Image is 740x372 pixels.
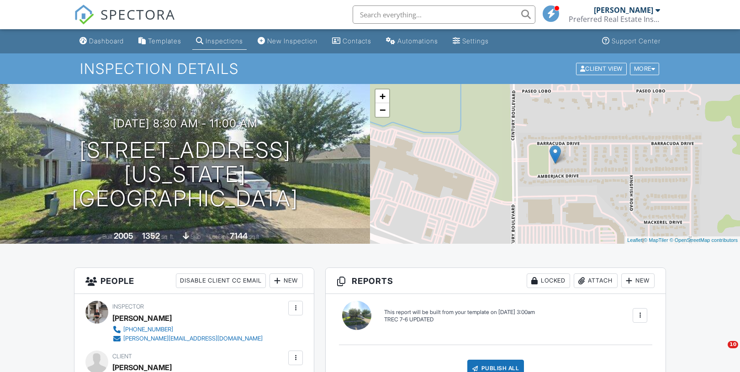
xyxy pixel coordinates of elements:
[353,5,535,24] input: Search everything...
[112,303,144,310] span: Inspector
[100,5,175,24] span: SPECTORA
[249,233,260,240] span: sq.ft.
[612,37,661,45] div: Support Center
[112,325,263,334] a: [PHONE_NUMBER]
[209,233,228,240] span: Lot Size
[462,37,489,45] div: Settings
[375,103,389,117] a: Zoom out
[728,341,738,348] span: 10
[230,231,248,241] div: 7144
[375,89,389,103] a: Zoom in
[112,353,132,360] span: Client
[397,37,438,45] div: Automations
[670,237,738,243] a: © OpenStreetMap contributors
[598,33,664,50] a: Support Center
[89,37,124,45] div: Dashboard
[254,33,321,50] a: New Inspection
[384,309,535,316] div: This report will be built from your template on [DATE] 3:00am
[74,268,314,294] h3: People
[123,326,173,333] div: [PHONE_NUMBER]
[449,33,492,50] a: Settings
[114,231,133,241] div: 2005
[574,273,618,288] div: Attach
[135,33,185,50] a: Templates
[113,117,258,130] h3: [DATE] 8:30 am - 11:00 am
[625,236,740,244] div: |
[569,15,660,24] div: Preferred Real Estate Inspections, PLLC.
[123,335,263,342] div: [PERSON_NAME][EMAIL_ADDRESS][DOMAIN_NAME]
[176,273,266,288] div: Disable Client CC Email
[576,63,627,75] div: Client View
[112,311,172,325] div: [PERSON_NAME]
[343,37,371,45] div: Contacts
[328,33,375,50] a: Contacts
[384,316,535,324] div: TREC 7-6 UPDATED
[161,233,174,240] span: sq. ft.
[192,33,247,50] a: Inspections
[102,233,112,240] span: Built
[74,12,175,31] a: SPECTORA
[621,273,655,288] div: New
[644,237,668,243] a: © MapTiler
[382,33,442,50] a: Automations (Basic)
[575,65,629,72] a: Client View
[15,138,355,210] h1: [STREET_ADDRESS] [US_STATE][GEOGRAPHIC_DATA]
[190,233,201,240] span: slab
[630,63,660,75] div: More
[267,37,317,45] div: New Inspection
[76,33,127,50] a: Dashboard
[594,5,653,15] div: [PERSON_NAME]
[148,37,181,45] div: Templates
[527,273,570,288] div: Locked
[326,268,666,294] h3: Reports
[270,273,303,288] div: New
[627,237,642,243] a: Leaflet
[142,231,160,241] div: 1352
[206,37,243,45] div: Inspections
[112,334,263,343] a: [PERSON_NAME][EMAIL_ADDRESS][DOMAIN_NAME]
[74,5,94,25] img: The Best Home Inspection Software - Spectora
[709,341,731,363] iframe: Intercom live chat
[80,61,660,77] h1: Inspection Details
